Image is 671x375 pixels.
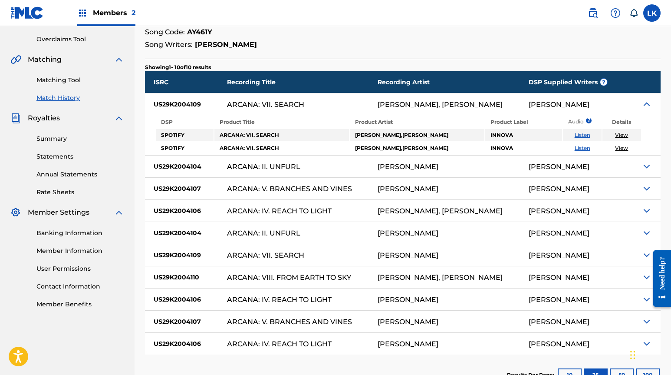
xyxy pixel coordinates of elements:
[529,207,589,215] div: [PERSON_NAME]
[615,132,628,138] a: View
[227,252,304,259] div: ARCANA: VII. SEARCH
[187,28,212,36] strong: AY461Y
[485,142,562,154] td: INNOVA
[36,93,124,103] a: Match History
[145,93,227,115] div: US29K2004109
[350,129,484,141] td: [PERSON_NAME],[PERSON_NAME]
[641,228,652,238] img: Expand Icon
[227,318,352,325] div: ARCANA: V. BRANCHES AND VINES
[600,79,607,86] span: ?
[615,145,628,151] a: View
[145,222,227,244] div: US29K2004104
[145,63,211,71] p: Showing 1 - 10 of 10 results
[145,200,227,222] div: US29K2004106
[647,244,671,314] iframe: Resource Center
[36,170,124,179] a: Annual Statements
[641,316,652,327] img: Expand Icon
[378,252,438,259] div: [PERSON_NAME]
[36,282,124,291] a: Contact Information
[114,207,124,218] img: expand
[36,300,124,309] a: Member Benefits
[641,250,652,260] img: Expand Icon
[378,340,438,348] div: [PERSON_NAME]
[227,296,332,303] div: ARCANA: IV. REACH TO LIGHT
[529,101,589,108] div: [PERSON_NAME]
[584,4,602,22] a: Public Search
[156,116,214,128] th: DSP
[629,9,638,17] div: Notifications
[36,229,124,238] a: Banking Information
[156,129,214,141] td: SPOTIFY
[641,272,652,282] img: Expand Icon
[227,274,351,281] div: ARCANA: VIII. FROM EARTH TO SKY
[10,7,44,19] img: MLC Logo
[227,71,378,93] div: Recording Title
[610,8,621,18] img: help
[529,296,589,303] div: [PERSON_NAME]
[588,8,598,18] img: search
[529,229,589,237] div: [PERSON_NAME]
[643,4,661,22] div: User Menu
[589,118,589,123] span: ?
[114,113,124,123] img: expand
[214,129,349,141] td: ARCANA: VII. SEARCH
[145,244,227,266] div: US29K2004109
[350,142,484,154] td: [PERSON_NAME],[PERSON_NAME]
[641,99,652,110] img: Expand Icon
[36,188,124,197] a: Rate Sheets
[227,101,304,108] div: ARCANA: VII. SEARCH
[36,35,124,44] a: Overclaims Tool
[628,333,671,375] iframe: Chat Widget
[145,71,227,93] div: ISRC
[641,206,652,216] img: Expand Icon
[227,207,332,215] div: ARCANA: IV. REACH TO LIGHT
[378,185,438,192] div: [PERSON_NAME]
[563,118,573,126] p: Audio
[485,116,562,128] th: Product Label
[36,76,124,85] a: Matching Tool
[28,113,60,123] span: Royalties
[529,185,589,192] div: [PERSON_NAME]
[378,163,438,170] div: [PERSON_NAME]
[227,229,300,237] div: ARCANA: II. UNFURL
[378,274,503,281] div: [PERSON_NAME], [PERSON_NAME]
[36,246,124,256] a: Member Information
[529,252,589,259] div: [PERSON_NAME]
[36,152,124,161] a: Statements
[641,161,652,172] img: Expand Icon
[93,8,135,18] span: Members
[227,163,300,170] div: ARCANA: II. UNFURL
[378,207,503,215] div: [PERSON_NAME], [PERSON_NAME]
[36,264,124,273] a: User Permissions
[145,40,193,49] span: Song Writers:
[529,163,589,170] div: [PERSON_NAME]
[227,185,352,192] div: ARCANA: V. BRANCHES AND VINES
[378,101,503,108] div: [PERSON_NAME], [PERSON_NAME]
[145,333,227,355] div: US29K2004106
[378,71,528,93] div: Recording Artist
[641,183,652,194] img: Expand Icon
[607,4,624,22] div: Help
[28,207,89,218] span: Member Settings
[485,129,562,141] td: INNOVA
[575,132,590,138] a: Listen
[350,116,484,128] th: Product Artist
[529,274,589,281] div: [PERSON_NAME]
[378,296,438,303] div: [PERSON_NAME]
[602,116,641,128] th: Details
[145,178,227,199] div: US29K2004107
[114,54,124,65] img: expand
[145,156,227,177] div: US29K2004104
[630,342,635,368] div: Drag
[378,318,438,325] div: [PERSON_NAME]
[214,142,349,154] td: ARCANA: VII. SEARCH
[28,54,62,65] span: Matching
[529,340,589,348] div: [PERSON_NAME]
[145,289,227,310] div: US29K2004106
[641,294,652,305] img: Expand Icon
[132,9,135,17] span: 2
[214,116,349,128] th: Product Title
